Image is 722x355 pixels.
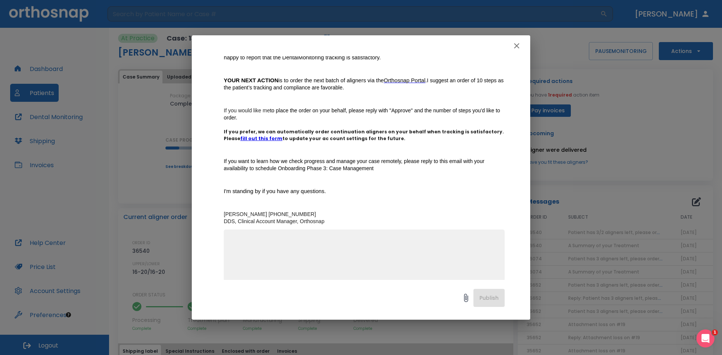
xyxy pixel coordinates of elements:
iframe: Intercom live chat [696,329,714,347]
span: I'm standing by if you have any questions. [224,188,326,194]
span: If you want to learn how we check progress and manage your case remotely, please reply to this em... [224,158,486,171]
span: . [425,77,427,83]
a: Orthosnap Portal [384,77,425,84]
span: If you would like me [224,107,270,113]
span: to place the order on your behalf, please reply with "Approve" and the number of steps you'd like... [224,107,502,121]
span: DDS, Clinical Account Manager, Orthosnap [224,218,325,224]
span: 1 [712,329,718,335]
strong: If you prefer, we can automatically order continuation aligners on your behalf when tracking is s... [224,128,505,142]
span: [PERSON_NAME] [PHONE_NUMBER] [224,211,316,217]
strong: to update your ac count settings for the future. [282,135,405,142]
span: is to order the next batch of aligners via the [224,77,384,83]
strong: YOUR NEXT ACTION [224,77,278,83]
a: fill out this form [240,135,282,142]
